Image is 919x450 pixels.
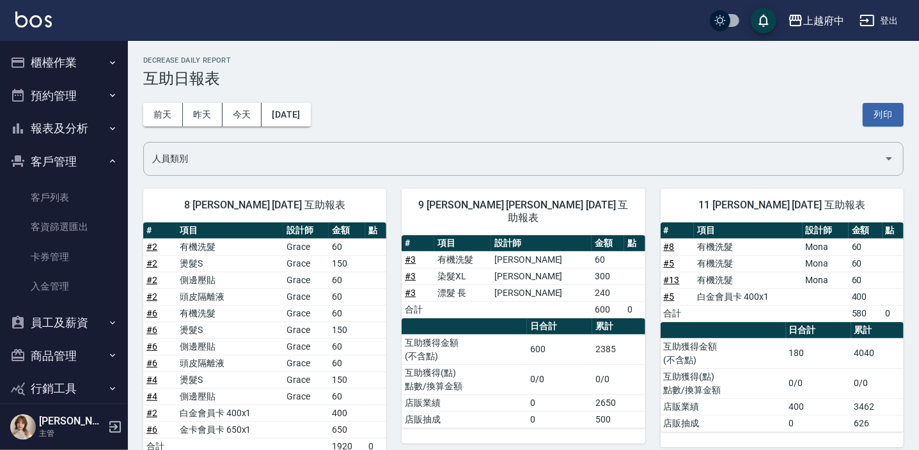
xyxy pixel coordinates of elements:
[592,334,645,364] td: 2385
[5,112,123,145] button: 報表及分析
[624,235,645,252] th: 點
[283,322,329,338] td: Grace
[329,222,365,239] th: 金額
[402,334,527,364] td: 互助獲得金額 (不含點)
[664,291,675,302] a: #5
[329,371,365,388] td: 150
[177,371,283,388] td: 燙髮S
[661,305,695,322] td: 合計
[283,305,329,322] td: Grace
[786,322,851,339] th: 日合計
[786,415,851,431] td: 0
[803,255,849,272] td: Mona
[751,8,776,33] button: save
[592,394,645,411] td: 2650
[223,103,262,127] button: 今天
[329,322,365,338] td: 150
[694,222,802,239] th: 項目
[661,222,904,322] table: a dense table
[146,375,157,385] a: #4
[283,288,329,305] td: Grace
[786,368,851,398] td: 0/0
[803,272,849,288] td: Mona
[177,405,283,421] td: 白金會員卡 400x1
[402,318,645,428] table: a dense table
[803,238,849,255] td: Mona
[177,305,283,322] td: 有機洗髮
[879,148,899,169] button: Open
[329,305,365,322] td: 60
[402,364,527,394] td: 互助獲得(點) 點數/換算金額
[402,301,434,318] td: 合計
[661,398,786,415] td: 店販業績
[146,258,157,268] a: #2
[527,394,592,411] td: 0
[283,255,329,272] td: Grace
[177,421,283,438] td: 金卡會員卡 650x1
[661,322,904,432] table: a dense table
[402,235,434,252] th: #
[146,275,157,285] a: #2
[283,355,329,371] td: Grace
[143,103,183,127] button: 前天
[592,235,624,252] th: 金額
[5,183,123,212] a: 客戶列表
[177,222,283,239] th: 項目
[694,238,802,255] td: 有機洗髮
[329,238,365,255] td: 60
[402,411,527,428] td: 店販抽成
[283,338,329,355] td: Grace
[849,255,883,272] td: 60
[664,275,680,285] a: #13
[661,415,786,431] td: 店販抽成
[592,284,624,301] td: 240
[592,268,624,284] td: 300
[143,56,904,65] h2: Decrease Daily Report
[283,222,329,239] th: 設計師
[146,242,157,252] a: #2
[851,322,904,339] th: 累計
[5,339,123,373] button: 商品管理
[402,235,645,318] table: a dense table
[15,12,52,27] img: Logo
[177,322,283,338] td: 燙髮S
[183,103,223,127] button: 昨天
[177,272,283,288] td: 側邊壓貼
[491,235,592,252] th: 設計師
[491,268,592,284] td: [PERSON_NAME]
[39,428,104,439] p: 主管
[146,358,157,368] a: #6
[851,368,904,398] td: 0/0
[661,222,695,239] th: #
[592,318,645,335] th: 累計
[143,70,904,88] h3: 互助日報表
[434,268,491,284] td: 染髮XL
[849,272,883,288] td: 60
[661,368,786,398] td: 互助獲得(點) 點數/換算金額
[5,79,123,112] button: 預約管理
[329,421,365,438] td: 650
[5,46,123,79] button: 櫃檯作業
[329,405,365,421] td: 400
[405,254,416,265] a: #3
[177,255,283,272] td: 燙髮S
[329,272,365,288] td: 60
[849,238,883,255] td: 60
[527,364,592,394] td: 0/0
[661,338,786,368] td: 互助獲得金額 (不含點)
[39,415,104,428] h5: [PERSON_NAME]
[592,364,645,394] td: 0/0
[592,411,645,428] td: 500
[434,235,491,252] th: 項目
[402,394,527,411] td: 店販業績
[803,13,844,29] div: 上越府中
[146,391,157,401] a: #4
[491,251,592,268] td: [PERSON_NAME]
[146,325,157,335] a: #6
[694,272,802,288] td: 有機洗髮
[783,8,849,34] button: 上越府中
[664,258,675,268] a: #5
[177,238,283,255] td: 有機洗髮
[786,398,851,415] td: 400
[329,288,365,305] td: 60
